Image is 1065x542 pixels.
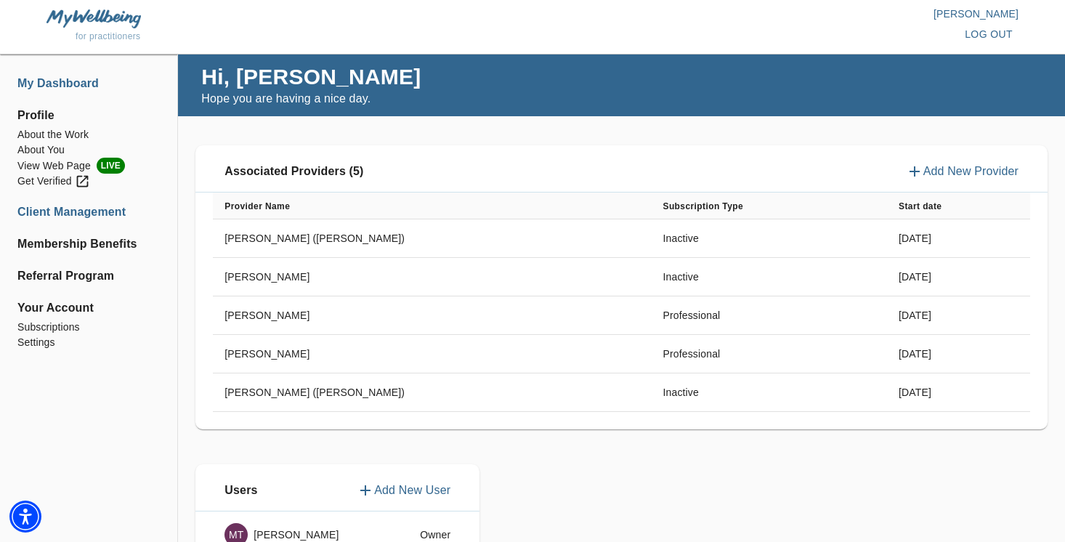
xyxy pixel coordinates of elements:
td: [PERSON_NAME] [213,258,651,296]
p: [PERSON_NAME] [532,7,1019,21]
a: My Dashboard [17,75,160,92]
td: [DATE] [887,335,1030,373]
p: Add New Provider [923,163,1019,180]
span: log out [965,25,1013,44]
b: Provider Name [224,201,290,211]
td: [PERSON_NAME] ([PERSON_NAME]) [213,219,651,258]
span: for practitioners [76,31,141,41]
td: [PERSON_NAME] [213,296,651,335]
button: log out [959,21,1019,48]
a: About You [17,142,160,158]
span: LIVE [97,158,125,174]
td: [PERSON_NAME] ([PERSON_NAME]) [213,373,651,412]
div: Accessibility Menu [9,501,41,533]
td: [DATE] [887,296,1030,335]
button: Add New User [357,482,450,499]
td: Professional [651,335,887,373]
span: Profile [17,107,160,124]
td: Inactive [651,219,887,258]
a: Get Verified [17,174,160,189]
td: Inactive [651,373,887,412]
p: Add New User [374,482,450,499]
div: Get Verified [17,174,90,189]
td: [PERSON_NAME] [213,335,651,373]
a: Settings [17,335,160,350]
a: Referral Program [17,267,160,285]
td: Inactive [651,258,887,296]
a: Subscriptions [17,320,160,335]
td: [DATE] [887,258,1030,296]
img: MyWellbeing [46,9,141,28]
p: Hope you are having a nice day. [201,90,421,108]
td: [DATE] [887,373,1030,412]
td: [DATE] [887,219,1030,258]
b: Start date [899,201,942,211]
p: Associated Providers (5) [224,163,363,180]
a: View Web PageLIVE [17,158,160,174]
button: Add New Provider [906,163,1019,180]
a: Membership Benefits [17,235,160,253]
td: Professional [651,296,887,335]
li: View Web Page [17,158,160,174]
span: Your Account [17,299,160,317]
a: Client Management [17,203,160,221]
b: Subscription Type [663,201,743,211]
h4: Hi, [PERSON_NAME] [201,63,421,90]
p: MT [229,527,244,542]
p: Users [224,482,257,499]
a: About the Work [17,127,160,142]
